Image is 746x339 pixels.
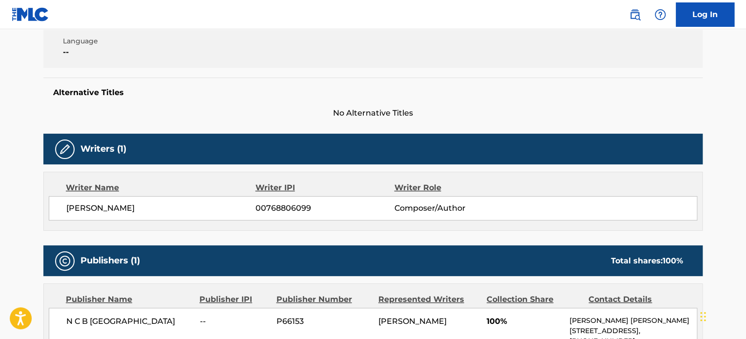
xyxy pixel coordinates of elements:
[700,302,706,331] div: Vedä
[66,316,193,327] span: N C B [GEOGRAPHIC_DATA]
[199,294,269,305] div: Publisher IPI
[59,143,71,155] img: Writers
[80,255,140,266] h5: Publishers (1)
[53,88,693,98] h5: Alternative Titles
[80,143,126,155] h5: Writers (1)
[629,9,641,20] img: search
[255,202,394,214] span: 00768806099
[43,107,703,119] span: No Alternative Titles
[650,5,670,24] div: Help
[12,7,49,21] img: MLC Logo
[569,326,697,336] p: [STREET_ADDRESS],
[676,2,734,27] a: Log In
[569,316,697,326] p: [PERSON_NAME] [PERSON_NAME]
[697,292,746,339] iframe: Chat Widget
[589,294,683,305] div: Contact Details
[394,202,520,214] span: Composer/Author
[697,292,746,339] div: Chat-widget
[63,36,220,46] span: Language
[63,46,220,58] span: --
[611,255,683,267] div: Total shares:
[59,255,71,267] img: Publishers
[66,294,192,305] div: Publisher Name
[66,182,255,194] div: Writer Name
[378,294,479,305] div: Represented Writers
[276,294,371,305] div: Publisher Number
[654,9,666,20] img: help
[487,316,562,327] span: 100%
[276,316,371,327] span: P66153
[487,294,581,305] div: Collection Share
[625,5,645,24] a: Public Search
[394,182,520,194] div: Writer Role
[66,202,255,214] span: [PERSON_NAME]
[663,256,683,265] span: 100 %
[255,182,394,194] div: Writer IPI
[378,317,447,326] span: [PERSON_NAME]
[200,316,269,327] span: --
